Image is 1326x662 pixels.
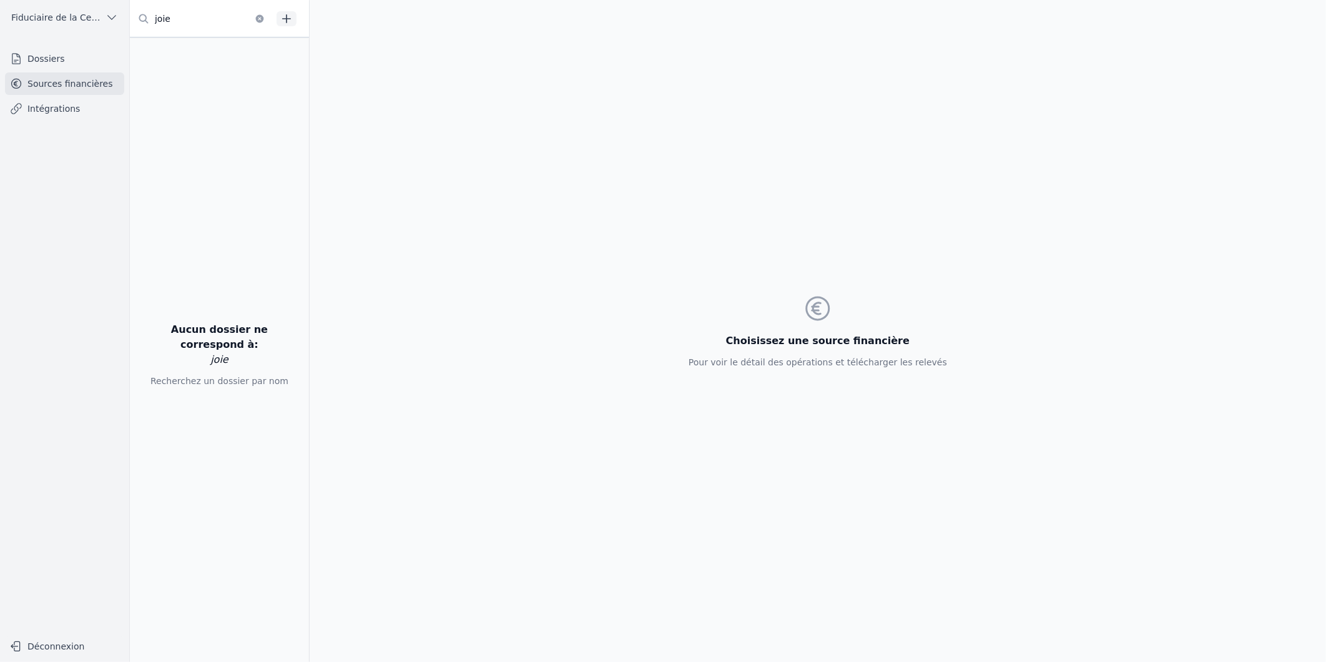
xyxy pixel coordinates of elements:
[5,7,124,27] button: Fiduciaire de la Cense & Associés
[11,11,101,24] span: Fiduciaire de la Cense & Associés
[140,322,299,367] h3: Aucun dossier ne correspond à:
[210,353,228,365] span: joie
[5,636,124,656] button: Déconnexion
[5,47,124,70] a: Dossiers
[689,356,947,368] p: Pour voir le détail des opérations et télécharger les relevés
[140,375,299,387] p: Recherchez un dossier par nom
[689,333,947,348] h3: Choisissez une source financière
[5,97,124,120] a: Intégrations
[130,7,272,30] input: Filtrer par dossier...
[5,72,124,95] a: Sources financières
